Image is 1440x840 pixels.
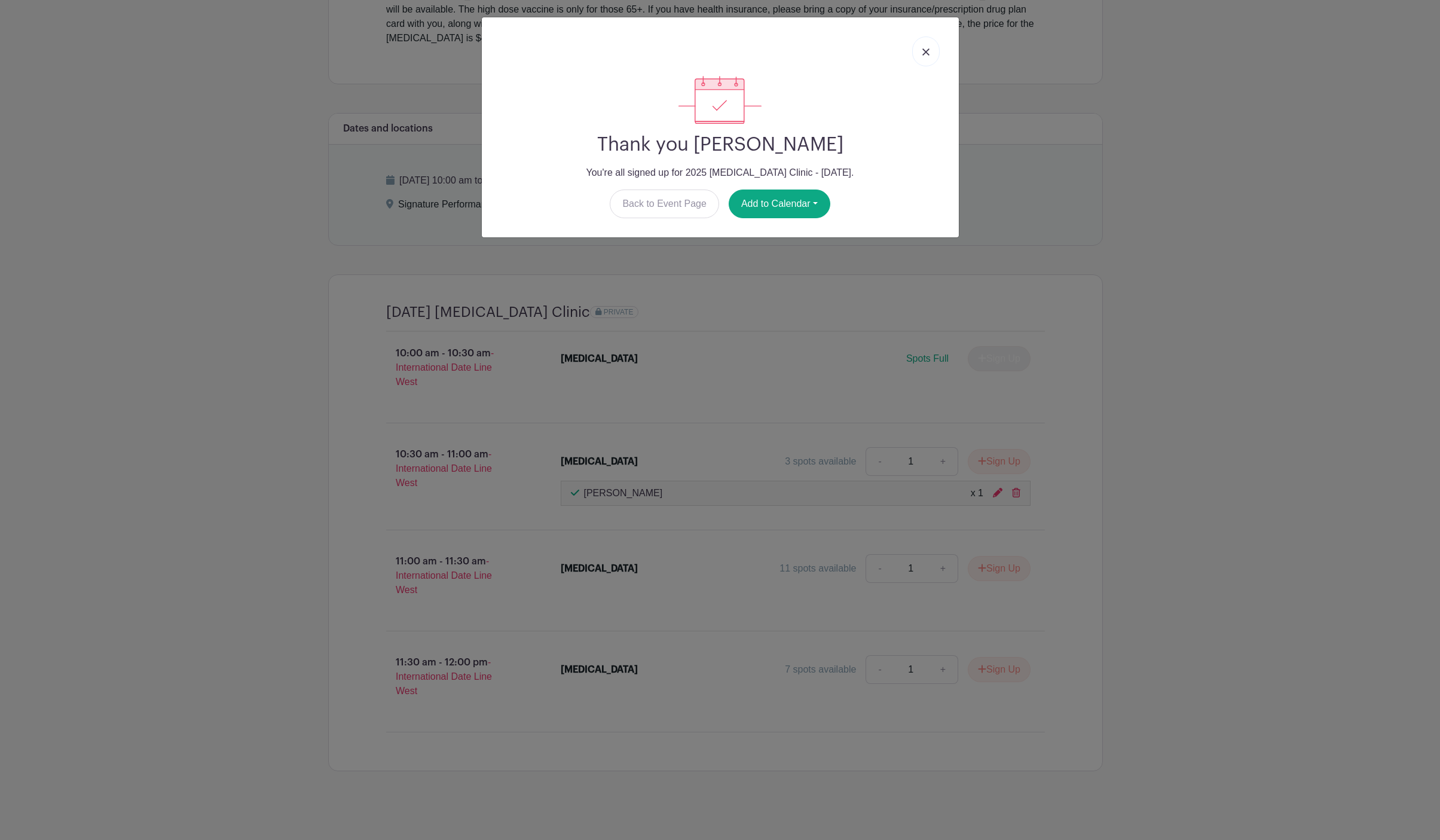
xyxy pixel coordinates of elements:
img: close_button-5f87c8562297e5c2d7936805f587ecaba9071eb48480494691a3f1689db116b3.svg [922,48,930,56]
a: Back to Event Page [610,190,719,218]
img: signup_complete-c468d5dda3e2740ee63a24cb0ba0d3ce5d8a4ecd24259e683200fb1569d990c8.svg [678,76,761,124]
button: Add to Calendar [729,190,830,218]
p: You're all signed up for 2025 [MEDICAL_DATA] Clinic - [DATE]. [491,166,949,180]
h2: Thank you [PERSON_NAME] [491,133,949,156]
